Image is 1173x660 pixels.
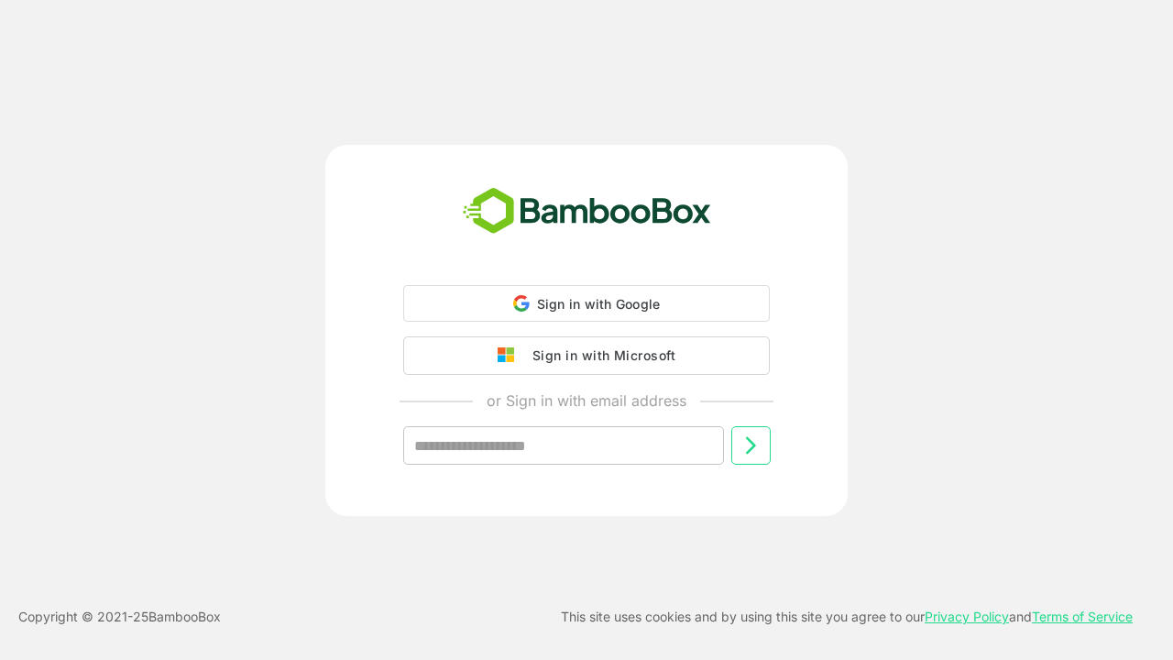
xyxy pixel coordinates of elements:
span: Sign in with Google [537,296,661,312]
img: bamboobox [453,181,721,242]
a: Privacy Policy [925,609,1009,624]
p: Copyright © 2021- 25 BambooBox [18,606,221,628]
a: Terms of Service [1032,609,1133,624]
div: Sign in with Microsoft [523,344,675,368]
button: Sign in with Microsoft [403,336,770,375]
p: or Sign in with email address [487,390,686,412]
div: Sign in with Google [403,285,770,322]
img: google [498,347,523,364]
p: This site uses cookies and by using this site you agree to our and [561,606,1133,628]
